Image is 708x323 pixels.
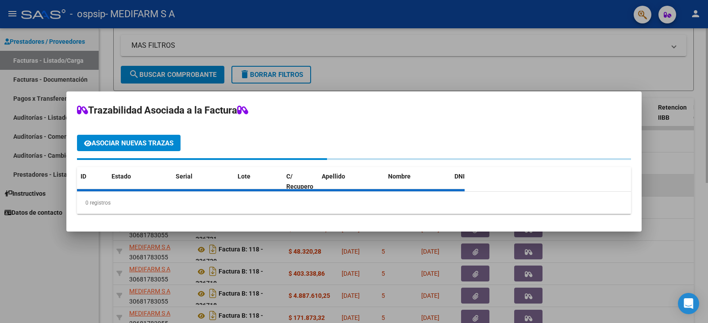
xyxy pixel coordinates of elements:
h2: Trazabilidad Asociada a la Factura [77,102,631,119]
datatable-header-cell: Nombre [385,167,451,196]
span: ID [81,173,86,180]
datatable-header-cell: Estado [108,167,172,196]
datatable-header-cell: ID [77,167,108,196]
span: Asociar nuevas trazas [92,139,173,147]
button: Asociar nuevas trazas [77,135,181,151]
span: Nombre [388,173,411,180]
span: Serial [176,173,192,180]
div: Open Intercom Messenger [678,293,699,314]
span: C/ Recupero [286,173,313,190]
span: Estado [112,173,131,180]
datatable-header-cell: Apellido [318,167,385,196]
span: Apellido [322,173,345,180]
span: Lote [238,173,250,180]
div: 0 registros [77,192,631,214]
datatable-header-cell: Lote [234,167,283,196]
datatable-header-cell: Serial [172,167,234,196]
span: DNI [454,173,465,180]
datatable-header-cell: DNI [451,167,500,196]
datatable-header-cell: C/ Recupero [283,167,318,196]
